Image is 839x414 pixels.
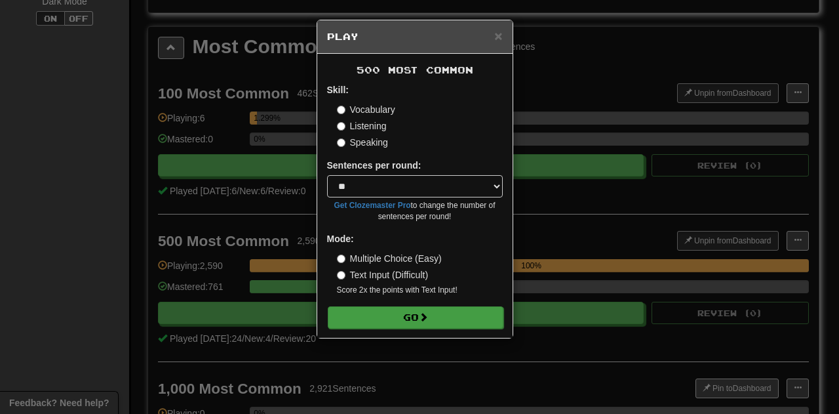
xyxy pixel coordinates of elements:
label: Vocabulary [337,103,395,116]
h5: Play [327,30,503,43]
span: × [494,28,502,43]
label: Multiple Choice (Easy) [337,252,442,265]
input: Speaking [337,138,345,147]
strong: Mode: [327,234,354,244]
small: Score 2x the points with Text Input ! [337,285,503,296]
button: Close [494,29,502,43]
input: Multiple Choice (Easy) [337,255,345,263]
label: Sentences per round: [327,159,421,172]
input: Listening [337,122,345,131]
input: Vocabulary [337,106,345,114]
input: Text Input (Difficult) [337,271,345,279]
a: Get Clozemaster Pro [334,201,411,210]
button: Go [328,306,503,329]
label: Speaking [337,136,388,149]
label: Text Input (Difficult) [337,268,429,281]
small: to change the number of sentences per round! [327,200,503,222]
label: Listening [337,119,387,133]
strong: Skill: [327,85,349,95]
span: 500 Most Common [357,64,473,75]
